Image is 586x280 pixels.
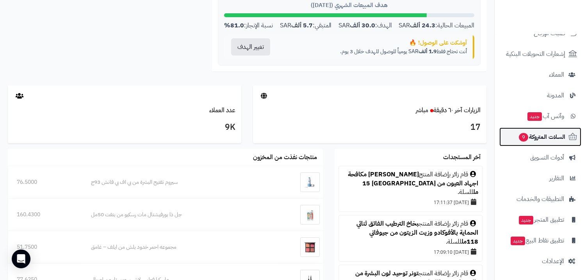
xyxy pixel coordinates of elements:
[499,127,581,146] a: السلات المتروكة9
[499,190,581,208] a: التطبيقات والخدمات
[533,6,579,22] img: logo-2.png
[499,210,581,229] a: تطبيق المتجرجديد
[91,178,268,186] div: سيروم تفتيح البشرة من بي اف بي فانش 93ج
[253,154,317,161] h3: منتجات نفذت من المخزون
[549,173,564,184] span: التقارير
[343,197,478,208] div: [DATE] 17:11:37
[549,69,564,80] span: العملاء
[547,90,564,101] span: المدونة
[343,219,478,246] div: قام زائر بإضافة المنتج للسلة.
[419,47,436,56] strong: 1.9 ألف
[499,45,581,63] a: إشعارات التحويلات البنكية
[530,152,564,163] span: أدوات التسويق
[527,112,542,121] span: جديد
[499,231,581,250] a: تطبيق نقاط البيعجديد
[300,205,320,224] img: جل ذا بورفيشنال مات رسكيو من بنفت 50مل
[348,170,478,197] a: [PERSON_NAME] مكافحة اجهاد العيون من [GEOGRAPHIC_DATA] 15 مل
[443,154,481,161] h3: آخر المستجدات
[91,243,268,251] div: مجموعه احمر خدود بلش من ايلف – غامق
[17,243,73,251] div: 51.7500
[518,214,564,225] span: تطبيق المتجر
[300,237,320,257] img: مجموعه احمر خدود بلش من ايلف – غامق
[343,246,478,257] div: [DATE] 17:09:10
[499,86,581,105] a: المدونة
[291,21,313,30] strong: 5.7 ألف
[527,111,564,122] span: وآتس آب
[511,237,525,245] span: جديد
[224,1,474,9] div: هدف المبيعات الشهري ([DATE])
[17,178,73,186] div: 76.5000
[499,252,581,271] a: الإعدادات
[224,21,244,30] strong: 81.0%
[499,169,581,188] a: التقارير
[283,48,467,56] p: أنت تحتاج فقط SAR يومياً للوصول للهدف خلال 3 يوم.
[499,107,581,126] a: وآتس آبجديد
[499,65,581,84] a: العملاء
[518,131,565,142] span: السلات المتروكة
[343,170,478,197] div: قام زائر بإضافة المنتج للسلة.
[12,249,30,268] div: Open Intercom Messenger
[519,133,528,142] span: 9
[519,216,533,224] span: جديد
[542,256,564,267] span: الإعدادات
[350,21,375,30] strong: 30.0 ألف
[209,106,235,115] a: عدد العملاء
[399,21,474,30] div: المبيعات الحالية: SAR
[14,121,235,134] h3: 9K
[499,148,581,167] a: أدوات التسويق
[416,106,481,115] a: الزيارات آخر ٦٠ دقيقةمباشر
[283,39,467,47] div: أوشكت على الوصول! 🔥
[517,194,564,205] span: التطبيقات والخدمات
[506,48,565,59] span: إشعارات التحويلات البنكية
[17,211,73,219] div: 160.4300
[416,106,428,115] small: مباشر
[224,21,273,30] div: نسبة الإنجاز:
[91,211,268,219] div: جل ذا بورفيشنال مات رسكيو من بنفت 50مل
[338,21,392,30] div: الهدف: SAR
[231,38,270,56] button: تغيير الهدف
[510,235,564,246] span: تطبيق نقاط البيع
[356,219,478,246] a: بخاخ الترطيب الفائق ثنائي الحماية بالأفوكادو وزيت الزيتون من جيوفاني 118مل
[280,21,332,30] div: المتبقي: SAR
[300,172,320,192] img: سيروم تفتيح البشرة من بي اف بي فانش 93ج
[259,121,481,134] h3: 17
[410,21,435,30] strong: 24.3 ألف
